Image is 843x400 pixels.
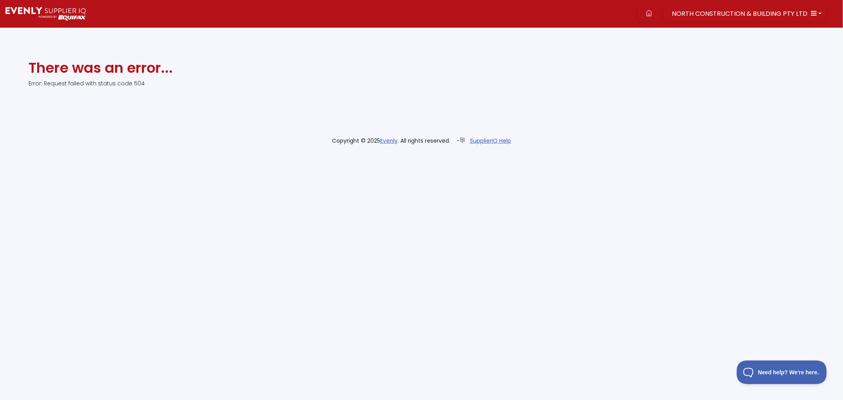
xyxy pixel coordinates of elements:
h1: There was an error... [28,59,815,76]
button: NORTH CONSTRUCTION & BUILDING PTY LTD [664,6,827,21]
div: Copyright © 2025 . All rights reserved. - [291,137,552,145]
a: Evenly [380,137,398,145]
iframe: Toggle Customer Support [737,360,827,384]
span: NORTH CONSTRUCTION & BUILDING PTY LTD [672,9,807,18]
img: Supply Predict [6,7,86,21]
a: SupplierIQ Help [470,137,511,145]
p: Error: Request failed with status code 504 [28,79,815,88]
